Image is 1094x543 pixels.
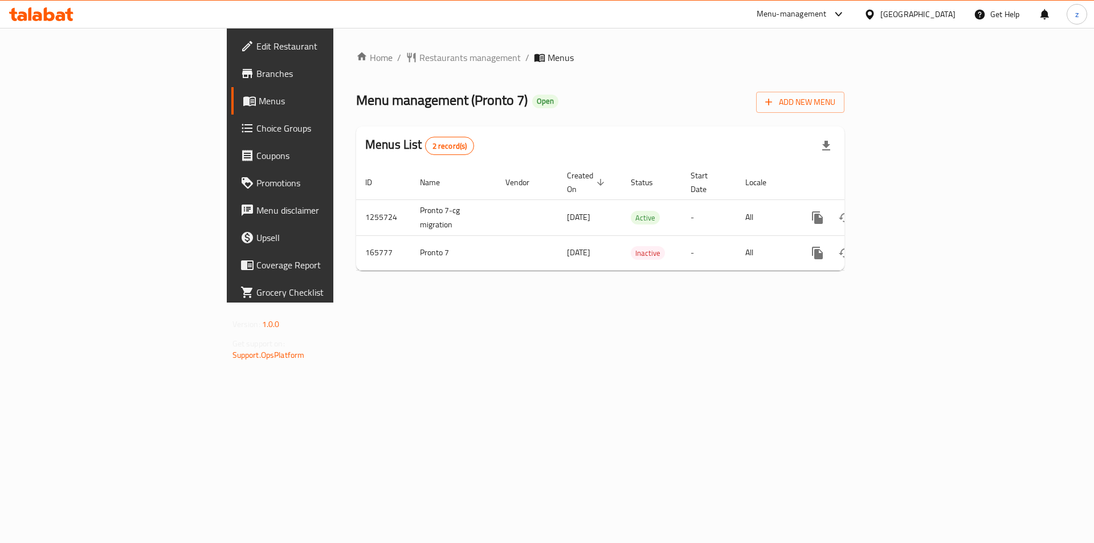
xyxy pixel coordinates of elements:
[232,336,285,351] span: Get support on:
[365,175,387,189] span: ID
[231,60,410,87] a: Branches
[356,51,844,64] nav: breadcrumb
[1075,8,1079,21] span: z
[681,199,736,235] td: -
[420,175,455,189] span: Name
[505,175,544,189] span: Vendor
[631,246,665,260] div: Inactive
[411,199,496,235] td: Pronto 7-cg migration
[804,239,831,267] button: more
[356,165,922,271] table: enhanced table
[548,51,574,64] span: Menus
[256,67,401,80] span: Branches
[256,176,401,190] span: Promotions
[567,169,608,196] span: Created On
[259,94,401,108] span: Menus
[567,210,590,224] span: [DATE]
[231,87,410,115] a: Menus
[411,235,496,270] td: Pronto 7
[231,251,410,279] a: Coverage Report
[231,169,410,197] a: Promotions
[532,96,558,106] span: Open
[231,279,410,306] a: Grocery Checklist
[631,247,665,260] span: Inactive
[681,235,736,270] td: -
[426,141,474,152] span: 2 record(s)
[256,39,401,53] span: Edit Restaurant
[765,95,835,109] span: Add New Menu
[813,132,840,160] div: Export file
[532,95,558,108] div: Open
[256,203,401,217] span: Menu disclaimer
[256,149,401,162] span: Coupons
[231,224,410,251] a: Upsell
[425,137,475,155] div: Total records count
[795,165,922,200] th: Actions
[231,115,410,142] a: Choice Groups
[831,204,859,231] button: Change Status
[631,211,660,224] span: Active
[736,199,795,235] td: All
[256,285,401,299] span: Grocery Checklist
[231,32,410,60] a: Edit Restaurant
[745,175,781,189] span: Locale
[631,175,668,189] span: Status
[419,51,521,64] span: Restaurants management
[804,204,831,231] button: more
[256,231,401,244] span: Upsell
[736,235,795,270] td: All
[262,317,280,332] span: 1.0.0
[365,136,474,155] h2: Menus List
[831,239,859,267] button: Change Status
[525,51,529,64] li: /
[756,92,844,113] button: Add New Menu
[406,51,521,64] a: Restaurants management
[567,245,590,260] span: [DATE]
[880,8,956,21] div: [GEOGRAPHIC_DATA]
[256,121,401,135] span: Choice Groups
[356,87,528,113] span: Menu management ( Pronto 7 )
[232,348,305,362] a: Support.OpsPlatform
[231,197,410,224] a: Menu disclaimer
[232,317,260,332] span: Version:
[691,169,722,196] span: Start Date
[757,7,827,21] div: Menu-management
[231,142,410,169] a: Coupons
[256,258,401,272] span: Coverage Report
